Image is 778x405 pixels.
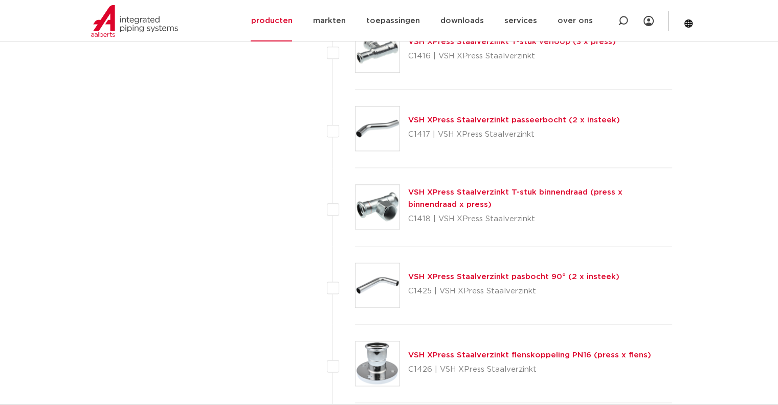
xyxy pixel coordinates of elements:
[408,116,620,124] a: VSH XPress Staalverzinkt passeerbocht (2 x insteek)
[408,351,651,359] a: VSH XPress Staalverzinkt flenskoppeling PN16 (press x flens)
[355,28,399,72] img: Thumbnail for VSH XPress Staalverzinkt T-stuk verloop (3 x press)
[408,188,623,208] a: VSH XPress Staalverzinkt T-stuk binnendraad (press x binnendraad x press)
[408,38,616,46] a: VSH XPress Staalverzinkt T-stuk verloop (3 x press)
[408,211,673,227] p: C1418 | VSH XPress Staalverzinkt
[408,126,620,143] p: C1417 | VSH XPress Staalverzinkt
[355,106,399,151] img: Thumbnail for VSH XPress Staalverzinkt passeerbocht (2 x insteek)
[355,342,399,386] img: Thumbnail for VSH XPress Staalverzinkt flenskoppeling PN16 (press x flens)
[355,185,399,229] img: Thumbnail for VSH XPress Staalverzinkt T-stuk binnendraad (press x binnendraad x press)
[408,48,616,65] p: C1416 | VSH XPress Staalverzinkt
[408,361,651,378] p: C1426 | VSH XPress Staalverzinkt
[355,263,399,307] img: Thumbnail for VSH XPress Staalverzinkt pasbocht 90° (2 x insteek)
[408,273,619,281] a: VSH XPress Staalverzinkt pasbocht 90° (2 x insteek)
[408,283,619,300] p: C1425 | VSH XPress Staalverzinkt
